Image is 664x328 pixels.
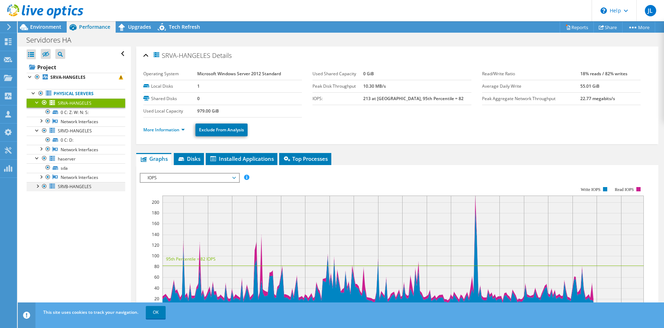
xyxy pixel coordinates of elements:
span: Environment [30,23,61,30]
label: Local Disks [143,83,197,90]
span: haserver [58,156,76,162]
a: 0 C: D: [27,136,125,145]
span: SRVD-HANGELES [58,128,92,134]
span: Details [212,51,232,60]
a: haserver [27,154,125,163]
b: 213 at [GEOGRAPHIC_DATA], 95th Percentile = 82 [363,95,464,102]
label: Operating System [143,70,197,77]
span: Graphs [140,155,168,162]
span: SRVA-HANGELES [153,51,210,59]
text: 120 [152,242,159,248]
a: More Information [143,127,185,133]
span: This site uses cookies to track your navigation. [43,309,138,315]
label: Peak Disk Throughput [312,83,363,90]
a: Project [27,61,125,73]
a: Share [593,22,622,33]
b: 0 [197,95,200,102]
span: Tech Refresh [169,23,200,30]
text: 40 [154,285,159,291]
a: sda [27,163,125,173]
a: OK [146,306,166,319]
span: IOPS [144,174,235,182]
a: Exclude From Analysis [195,124,248,136]
text: 80 [154,263,159,269]
svg: \n [601,7,607,14]
label: Peak Aggregate Network Throughput [482,95,580,102]
b: 0 GiB [363,71,374,77]
label: Average Daily Write [482,83,580,90]
span: Top Processes [283,155,328,162]
label: Shared Disks [143,95,197,102]
b: 1 [197,83,200,89]
text: 20 [154,296,159,302]
text: 180 [152,210,159,216]
span: SRVB-HANGELES [58,184,92,190]
a: Network Interfaces [27,117,125,126]
text: 140 [152,231,159,237]
a: Reports [560,22,594,33]
a: Network Interfaces [27,173,125,182]
span: Performance [79,23,110,30]
b: SRVA-HANGELES [50,74,85,80]
b: 979.00 GiB [197,108,219,114]
text: 160 [152,220,159,226]
label: Read/Write Ratio [482,70,580,77]
b: 22.77 megabits/s [580,95,615,102]
span: JL [645,5,656,16]
label: Used Shared Capacity [312,70,363,77]
b: Microsoft Windows Server 2012 Standard [197,71,281,77]
text: 100 [152,253,159,259]
text: Write IOPS [581,187,601,192]
text: 60 [154,274,159,280]
text: Read IOPS [615,187,634,192]
a: SRVA-HANGELES [27,98,125,108]
a: 0 C: Z: W: N: S: [27,108,125,117]
span: SRVA-HANGELES [58,100,92,106]
span: Upgrades [128,23,151,30]
a: Physical Servers [27,89,125,98]
a: SRVD-HANGELES [27,126,125,136]
text: 95th Percentile = 82 IOPS [166,256,216,262]
b: 10.30 MB/s [363,83,386,89]
b: 18% reads / 82% writes [580,71,627,77]
h1: Servidores HA [23,36,82,44]
label: IOPS: [312,95,363,102]
span: Disks [177,155,200,162]
b: 55.01 GiB [580,83,599,89]
a: SRVB-HANGELES [27,182,125,191]
label: Used Local Capacity [143,108,197,115]
a: More [622,22,655,33]
a: Network Interfaces [27,145,125,154]
text: 200 [152,199,159,205]
a: SRVA-HANGELES [27,73,125,82]
span: Installed Applications [209,155,274,162]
